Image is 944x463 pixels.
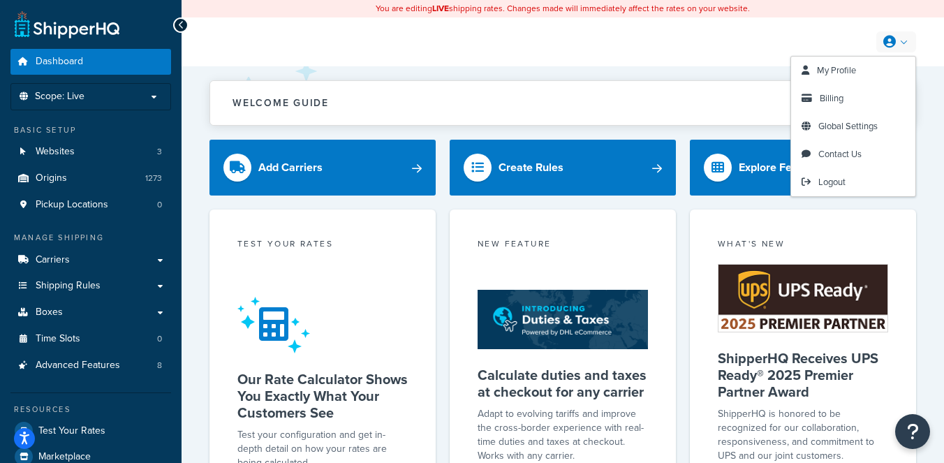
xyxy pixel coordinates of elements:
[36,333,80,345] span: Time Slots
[791,84,915,112] a: Billing
[478,367,648,400] h5: Calculate duties and taxes at checkout for any carrier
[499,158,563,177] div: Create Rules
[36,360,120,372] span: Advanced Features
[10,166,171,191] a: Origins1273
[432,2,449,15] b: LIVE
[10,353,171,379] a: Advanced Features8
[36,146,75,158] span: Websites
[10,49,171,75] a: Dashboard
[35,91,84,103] span: Scope: Live
[157,146,162,158] span: 3
[36,254,70,266] span: Carriers
[10,273,171,299] a: Shipping Rules
[36,172,67,184] span: Origins
[820,91,843,105] span: Billing
[818,119,878,133] span: Global Settings
[718,350,888,400] h5: ShipperHQ Receives UPS Ready® 2025 Premier Partner Award
[10,404,171,416] div: Resources
[209,140,436,196] a: Add Carriers
[739,158,824,177] div: Explore Features
[818,175,846,189] span: Logout
[450,140,676,196] a: Create Rules
[38,451,91,463] span: Marketplace
[233,98,329,108] h2: Welcome Guide
[718,237,888,253] div: What's New
[36,307,63,318] span: Boxes
[478,237,648,253] div: New Feature
[895,414,930,449] button: Open Resource Center
[10,300,171,325] a: Boxes
[36,280,101,292] span: Shipping Rules
[478,407,648,463] p: Adapt to evolving tariffs and improve the cross-border experience with real-time duties and taxes...
[36,56,83,68] span: Dashboard
[157,360,162,372] span: 8
[10,326,171,352] li: Time Slots
[258,158,323,177] div: Add Carriers
[791,140,915,168] a: Contact Us
[817,64,856,77] span: My Profile
[210,81,915,125] button: Welcome Guide
[791,57,915,84] a: My Profile
[157,333,162,345] span: 0
[10,124,171,136] div: Basic Setup
[10,418,171,443] a: Test Your Rates
[10,166,171,191] li: Origins
[791,112,915,140] a: Global Settings
[10,326,171,352] a: Time Slots0
[718,407,888,463] p: ShipperHQ is honored to be recognized for our collaboration, responsiveness, and commitment to UP...
[10,139,171,165] a: Websites3
[690,140,916,196] a: Explore Features
[145,172,162,184] span: 1273
[237,371,408,421] h5: Our Rate Calculator Shows You Exactly What Your Customers See
[791,168,915,196] a: Logout
[237,237,408,253] div: Test your rates
[818,147,862,161] span: Contact Us
[38,425,105,437] span: Test Your Rates
[10,353,171,379] li: Advanced Features
[10,247,171,273] a: Carriers
[10,192,171,218] li: Pickup Locations
[10,232,171,244] div: Manage Shipping
[36,199,108,211] span: Pickup Locations
[10,192,171,218] a: Pickup Locations0
[10,139,171,165] li: Websites
[157,199,162,211] span: 0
